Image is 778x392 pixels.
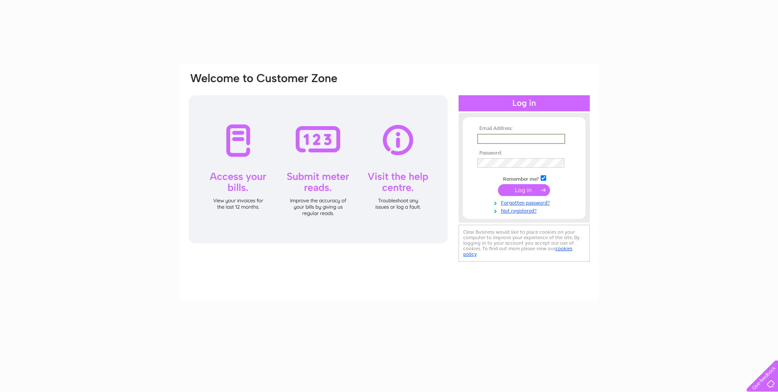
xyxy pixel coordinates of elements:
a: Forgotten password? [477,198,573,206]
td: Remember me? [475,174,573,182]
th: Email Address: [475,126,573,132]
a: Not registered? [477,206,573,214]
div: Clear Business would like to place cookies on your computer to improve your experience of the sit... [459,225,590,262]
input: Submit [498,184,550,196]
a: cookies policy [463,246,572,257]
th: Password: [475,150,573,156]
